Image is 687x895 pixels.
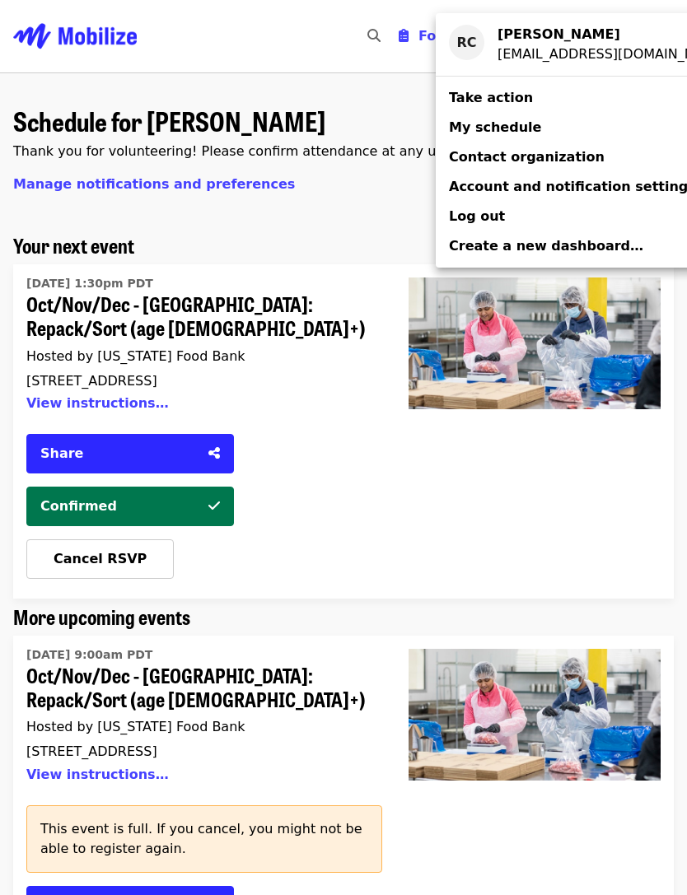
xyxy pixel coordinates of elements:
span: My schedule [449,119,541,135]
span: Take action [449,90,533,105]
span: Contact organization [449,149,605,165]
strong: [PERSON_NAME] [498,26,620,42]
span: Log out [449,208,505,224]
div: RC [449,25,484,60]
span: Create a new dashboard… [449,238,643,254]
